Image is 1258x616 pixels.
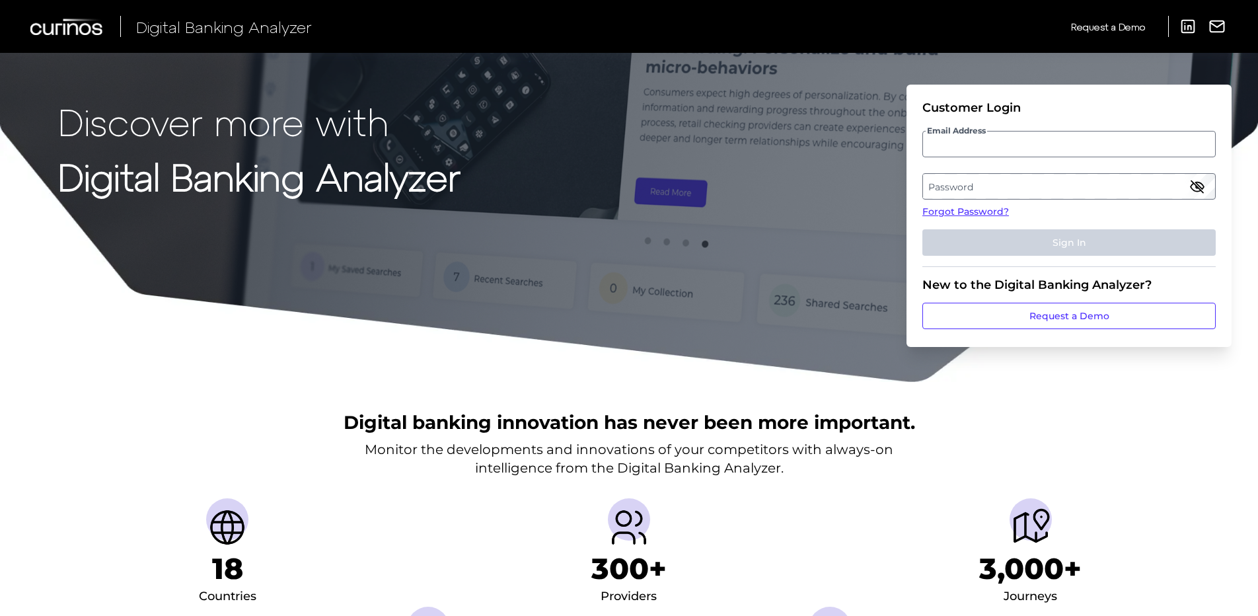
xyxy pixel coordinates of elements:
[601,586,657,607] div: Providers
[922,303,1216,329] a: Request a Demo
[58,154,461,198] strong: Digital Banking Analyzer
[608,506,650,549] img: Providers
[1071,21,1145,32] span: Request a Demo
[922,100,1216,115] div: Customer Login
[1010,506,1052,549] img: Journeys
[206,506,248,549] img: Countries
[926,126,987,136] span: Email Address
[922,278,1216,292] div: New to the Digital Banking Analyzer?
[365,440,893,477] p: Monitor the developments and innovations of your competitors with always-on intelligence from the...
[136,17,312,36] span: Digital Banking Analyzer
[212,551,243,586] h1: 18
[922,229,1216,256] button: Sign In
[58,100,461,142] p: Discover more with
[1071,16,1145,38] a: Request a Demo
[199,586,256,607] div: Countries
[922,205,1216,219] a: Forgot Password?
[30,19,104,35] img: Curinos
[591,551,667,586] h1: 300+
[1004,586,1057,607] div: Journeys
[344,410,915,435] h2: Digital banking innovation has never been more important.
[979,551,1082,586] h1: 3,000+
[923,174,1214,198] label: Password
